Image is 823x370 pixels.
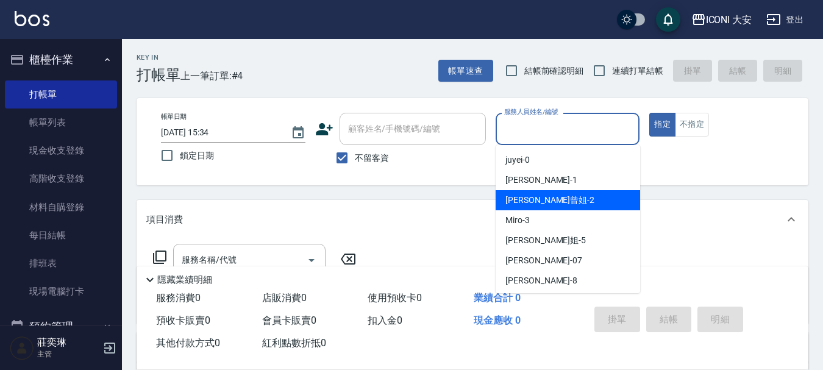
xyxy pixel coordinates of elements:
[5,221,117,249] a: 每日結帳
[5,249,117,277] a: 排班表
[5,44,117,76] button: 櫃檯作業
[656,7,680,32] button: save
[37,336,99,349] h5: 莊奕琳
[5,165,117,193] a: 高階收支登錄
[686,7,757,32] button: ICONI 大安
[474,292,521,304] span: 業績合計 0
[5,137,117,165] a: 現金收支登錄
[505,234,586,247] span: [PERSON_NAME]姐 -5
[5,80,117,109] a: 打帳單
[157,274,212,286] p: 隱藏業績明細
[505,174,577,187] span: [PERSON_NAME] -1
[262,337,326,349] span: 紅利點數折抵 0
[474,315,521,326] span: 現金應收 0
[368,292,422,304] span: 使用預收卡 0
[156,337,220,349] span: 其他付款方式 0
[5,311,117,343] button: 預約管理
[355,152,389,165] span: 不留客資
[438,60,493,82] button: 帳單速查
[505,214,530,227] span: Miro -3
[368,315,402,326] span: 扣入金 0
[37,349,99,360] p: 主管
[505,154,530,166] span: juyei -0
[302,251,321,270] button: Open
[137,200,808,239] div: 項目消費
[10,336,34,360] img: Person
[524,65,584,77] span: 結帳前確認明細
[505,194,594,207] span: [PERSON_NAME]曾姐 -2
[5,277,117,305] a: 現場電腦打卡
[161,123,279,143] input: YYYY/MM/DD hh:mm
[180,149,214,162] span: 鎖定日期
[5,109,117,137] a: 帳單列表
[180,68,243,84] span: 上一筆訂單:#4
[262,315,316,326] span: 會員卡販賣 0
[505,274,577,287] span: [PERSON_NAME] -8
[137,66,180,84] h3: 打帳單
[761,9,808,31] button: 登出
[505,254,582,267] span: [PERSON_NAME] -07
[137,54,180,62] h2: Key In
[649,113,675,137] button: 指定
[675,113,709,137] button: 不指定
[283,118,313,148] button: Choose date, selected date is 2025-08-18
[262,292,307,304] span: 店販消費 0
[504,107,558,116] label: 服務人員姓名/編號
[156,315,210,326] span: 預收卡販賣 0
[706,12,752,27] div: ICONI 大安
[15,11,49,26] img: Logo
[146,213,183,226] p: 項目消費
[612,65,663,77] span: 連續打單結帳
[156,292,201,304] span: 服務消費 0
[161,112,187,121] label: 帳單日期
[5,193,117,221] a: 材料自購登錄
